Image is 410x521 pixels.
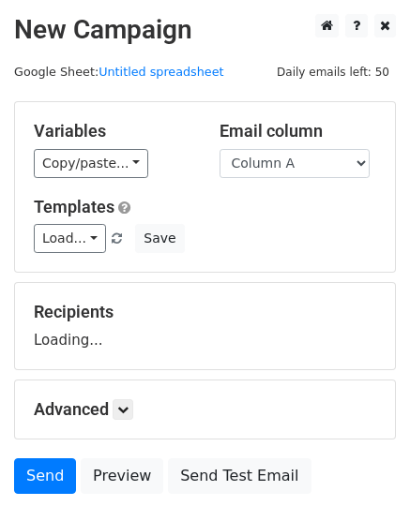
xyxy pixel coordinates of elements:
h5: Advanced [34,399,376,420]
a: Copy/paste... [34,149,148,178]
a: Daily emails left: 50 [270,65,396,79]
button: Save [135,224,184,253]
a: Load... [34,224,106,253]
a: Untitled spreadsheet [99,65,223,79]
small: Google Sheet: [14,65,224,79]
a: Preview [81,458,163,494]
span: Daily emails left: 50 [270,62,396,82]
div: Loading... [34,302,376,350]
a: Send [14,458,76,494]
a: Templates [34,197,114,216]
h2: New Campaign [14,14,396,46]
a: Send Test Email [168,458,311,494]
h5: Email column [220,121,377,141]
h5: Recipients [34,302,376,322]
h5: Variables [34,121,191,141]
